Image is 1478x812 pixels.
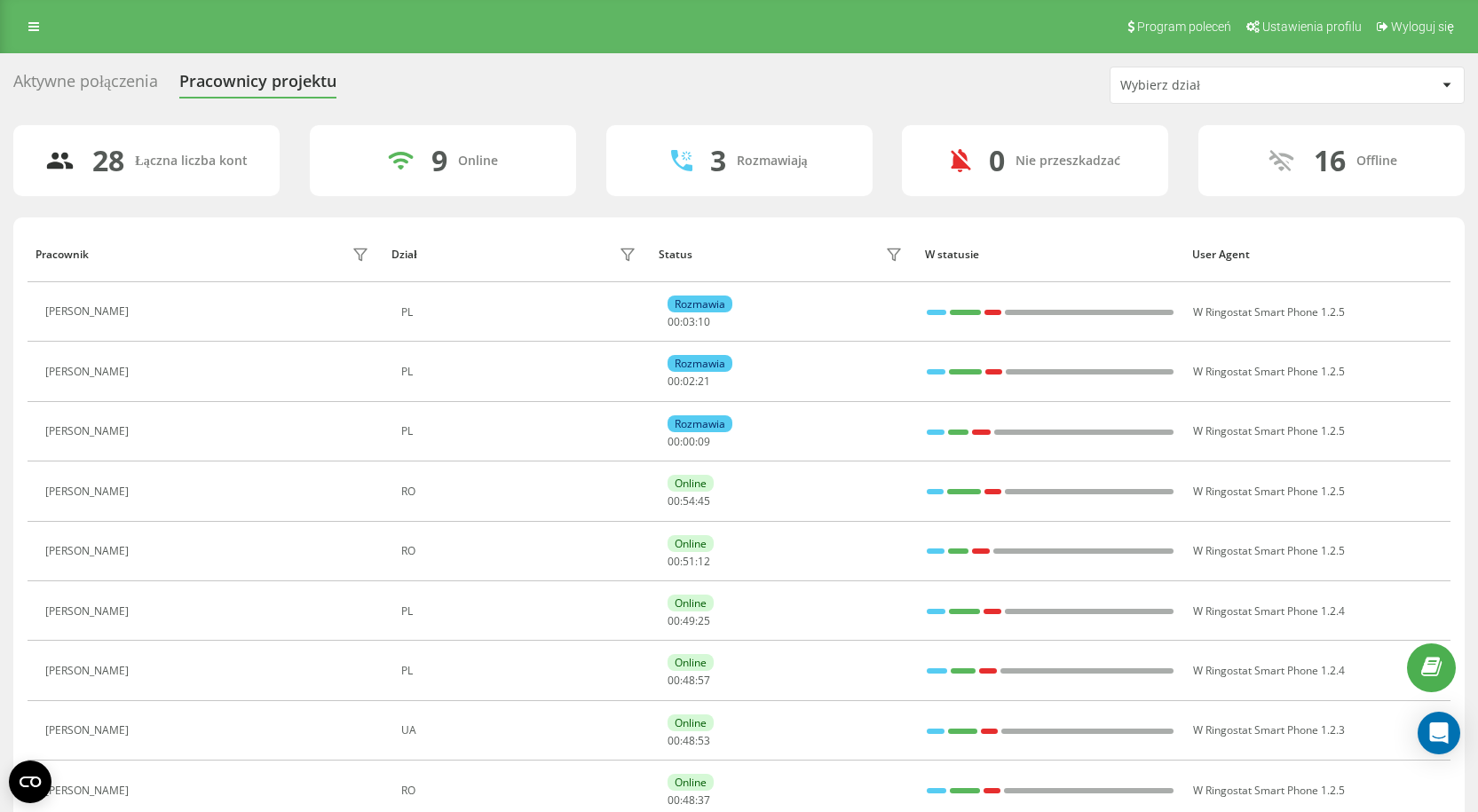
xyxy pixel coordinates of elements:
[401,306,641,319] div: PL
[401,425,641,438] div: PL
[668,535,714,552] div: Online
[45,724,133,737] div: [PERSON_NAME]
[659,248,692,261] div: Status
[9,761,51,803] button: Open CMP widget
[1016,154,1120,169] div: Nie przeszkadzać
[989,144,1005,177] div: 0
[668,355,732,372] div: Rozmawia
[698,554,710,569] span: 12
[401,784,641,797] div: RO
[668,714,714,731] div: Online
[698,374,710,389] span: 21
[1193,364,1345,379] span: W Ringostat Smart Phone 1.2.5
[1193,484,1345,499] span: W Ringostat Smart Phone 1.2.5
[668,733,680,748] span: 00
[391,248,416,261] div: Dział
[925,248,1175,261] div: W statusie
[668,556,710,568] div: : :
[683,434,695,449] span: 00
[45,784,133,797] div: [PERSON_NAME]
[683,673,695,688] span: 48
[1192,248,1442,261] div: User Agent
[1193,603,1345,619] span: W Ringostat Smart Phone 1.2.4
[401,724,641,737] div: UA
[401,605,641,618] div: PL
[668,475,714,492] div: Online
[458,154,498,169] div: Online
[401,665,641,677] div: PL
[1418,712,1460,754] div: Open Intercom Messenger
[683,792,695,808] span: 48
[1262,20,1362,34] span: Ustawienia profilu
[668,673,680,688] span: 00
[1193,423,1345,438] span: W Ringostat Smart Phone 1.2.5
[698,792,710,808] span: 37
[698,434,710,449] span: 09
[668,792,680,808] span: 00
[668,296,732,312] div: Rozmawia
[1193,304,1345,319] span: W Ringostat Smart Phone 1.2.5
[668,613,680,628] span: 00
[668,654,714,671] div: Online
[668,794,710,807] div: : :
[1314,144,1346,177] div: 16
[668,674,710,687] div: : :
[1193,663,1345,678] span: W Ringostat Smart Phone 1.2.4
[710,144,726,177] div: 3
[668,434,680,449] span: 00
[668,495,710,508] div: : :
[698,314,710,329] span: 10
[698,613,710,628] span: 25
[1356,154,1397,169] div: Offline
[698,733,710,748] span: 53
[683,733,695,748] span: 48
[668,436,710,448] div: : :
[45,366,133,378] div: [PERSON_NAME]
[1120,78,1332,93] div: Wybierz dział
[92,144,124,177] div: 28
[401,485,641,498] div: RO
[668,554,680,569] span: 00
[668,374,680,389] span: 00
[683,314,695,329] span: 03
[45,545,133,557] div: [PERSON_NAME]
[1137,20,1231,34] span: Program poleceń
[179,72,336,99] div: Pracownicy projektu
[668,375,710,388] div: : :
[668,415,732,432] div: Rozmawia
[668,493,680,508] span: 00
[683,554,695,569] span: 51
[36,248,89,261] div: Pracownik
[401,366,641,378] div: PL
[683,493,695,508] span: 54
[45,665,133,677] div: [PERSON_NAME]
[13,72,158,99] div: Aktywne połączenia
[668,316,710,328] div: : :
[668,774,714,791] div: Online
[45,485,133,498] div: [PERSON_NAME]
[1193,783,1345,798] span: W Ringostat Smart Phone 1.2.5
[668,595,714,611] div: Online
[45,305,133,318] div: [PERSON_NAME]
[1391,20,1454,34] span: Wyloguj się
[431,144,447,177] div: 9
[668,615,710,627] div: : :
[668,735,710,747] div: : :
[45,425,133,438] div: [PERSON_NAME]
[698,673,710,688] span: 57
[668,314,680,329] span: 00
[45,605,133,618] div: [PERSON_NAME]
[135,154,247,169] div: Łączna liczba kont
[683,613,695,628] span: 49
[401,545,641,557] div: RO
[1193,722,1345,737] span: W Ringostat Smart Phone 1.2.3
[683,374,695,389] span: 02
[737,154,808,169] div: Rozmawiają
[1193,543,1345,558] span: W Ringostat Smart Phone 1.2.5
[698,493,710,508] span: 45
